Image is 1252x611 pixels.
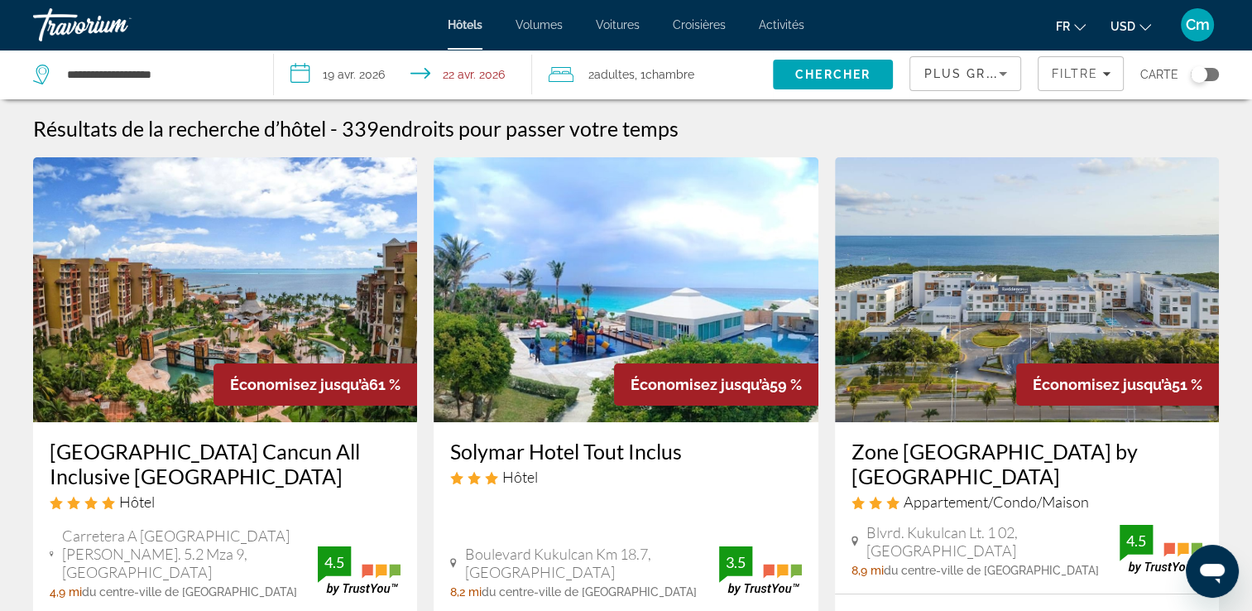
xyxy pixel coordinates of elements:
[119,493,155,511] span: Hôtel
[884,564,1099,577] span: du centre-ville de [GEOGRAPHIC_DATA]
[1120,525,1202,574] img: TrustYou guest rating badge
[635,68,645,81] font: , 1
[795,68,871,81] span: Chercher
[434,157,818,422] img: Solymar Hotel Tout Inclus
[33,116,326,141] h1: Résultats de la recherche d’hôtel
[673,18,726,31] a: Croisières
[1033,376,1172,393] span: Économisez jusqu’à
[1051,67,1098,80] span: Filtre
[50,439,401,488] a: [GEOGRAPHIC_DATA] Cancun All Inclusive [GEOGRAPHIC_DATA]
[502,468,538,486] span: Hôtel
[1186,17,1210,33] span: Cm
[719,552,752,572] div: 3.5
[62,527,319,581] span: Carretera A [GEOGRAPHIC_DATA][PERSON_NAME]. 5.2 Mza 9, [GEOGRAPHIC_DATA]
[450,585,482,599] span: 8,2 mi
[773,60,894,89] button: Rechercher
[65,62,248,87] input: Rechercher une destination hôtelière
[379,116,679,141] span: endroits pour passer votre temps
[448,18,482,31] a: Hôtels
[923,64,1007,84] mat-select: Trier par
[835,157,1219,422] img: Zone hôtelière Residence Inn by Marriott Cancun
[1110,14,1151,38] button: Changer de devise
[596,18,640,31] a: Voitures
[588,68,594,81] font: 2
[342,116,679,141] h2: 339
[318,552,351,572] div: 4.5
[851,564,884,577] span: 8,9 mi
[450,468,801,486] div: Hôtel 3 étoiles
[482,585,697,599] span: du centre-ville de [GEOGRAPHIC_DATA]
[516,18,563,31] a: Volumes
[318,546,401,595] img: TrustYou guest rating badge
[904,493,1089,511] span: Appartement/Condo/Maison
[631,376,770,393] span: Économisez jusqu’à
[1056,14,1086,38] button: Changer la langue
[851,439,1202,488] a: Zone [GEOGRAPHIC_DATA] by [GEOGRAPHIC_DATA]
[330,116,338,141] span: -
[82,585,297,599] span: du centre-ville de [GEOGRAPHIC_DATA]
[719,546,802,595] img: TrustYou guest rating badge
[1120,531,1153,551] div: 4.5
[1056,20,1070,33] span: Fr
[866,523,1120,560] span: Blvrd. Kukulcan Lt. 1 02, [GEOGRAPHIC_DATA]
[1176,7,1219,42] button: Menu utilisateur
[923,67,1121,80] span: Plus grandes économies
[1140,63,1178,86] span: Carte
[33,157,417,422] img: Villa del Palmar Cancun All Inclusive Beach Resort & Spa
[465,545,719,581] span: Boulevard Kukulcan Km 18.7, [GEOGRAPHIC_DATA]
[1178,67,1219,82] button: Basculer la carte
[614,363,818,406] div: 59 %
[1186,545,1239,598] iframe: Bouton de lancement de la fenêtre de messagerie
[213,363,417,406] div: 61 %
[1038,56,1124,91] button: Filtres
[1110,20,1135,33] span: USD
[450,439,801,464] a: Solymar Hotel Tout Inclus
[532,50,773,99] button: Voyageurs : 2 adultes, 0 enfants
[33,3,199,46] a: Travorium
[274,50,531,99] button: Sélectionnez la date d’arrivée et de départ
[50,493,401,511] div: Hôtel 4 étoiles
[50,585,82,599] span: 4,9 mi
[759,18,804,31] a: Activités
[230,376,369,393] span: Économisez jusqu’à
[851,493,1202,511] div: Appartement 3 étoiles
[645,68,694,81] span: Chambre
[594,68,635,81] span: Adultes
[1016,363,1219,406] div: 51 %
